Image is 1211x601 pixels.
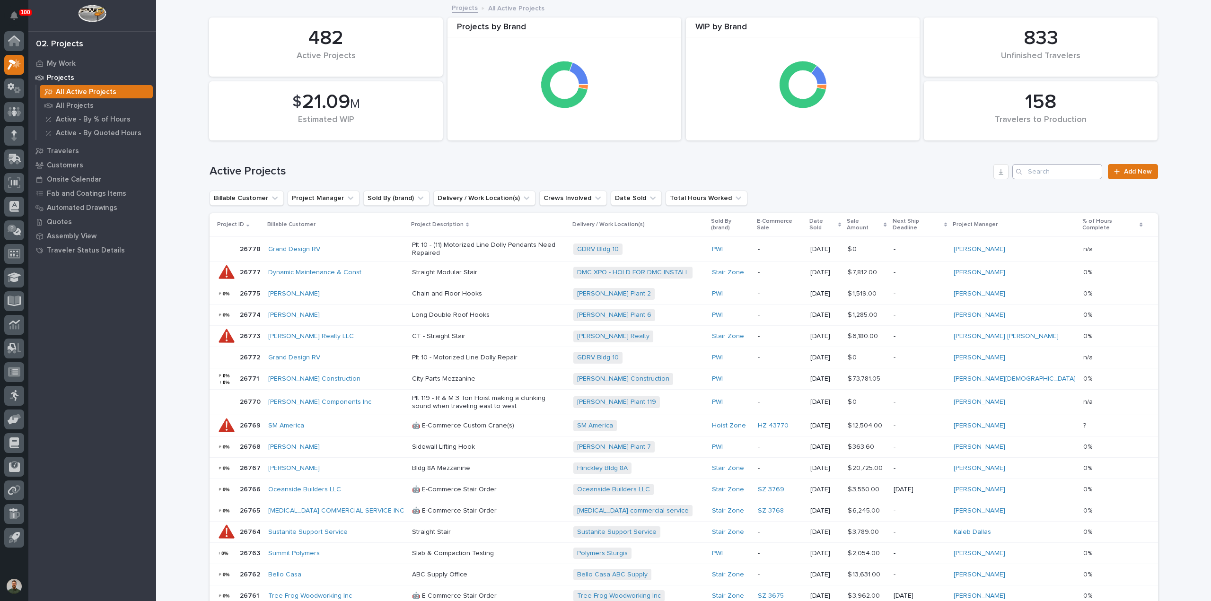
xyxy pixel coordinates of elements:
[240,462,263,472] p: 26767
[954,507,1005,515] a: [PERSON_NAME]
[758,486,784,494] a: SZ 3769
[712,354,723,362] a: PWI
[954,398,1005,406] a: [PERSON_NAME]
[210,347,1158,368] tr: 2677226772 Grand Design RV Plt 10 - Motorized Line Dolly RepairGDRV Bldg 10 PWI -[DATE]$ 0$ 0 -[P...
[47,175,102,184] p: Onsite Calendar
[848,309,879,319] p: $ 1,285.00
[210,262,1158,283] tr: 2677726777 Dynamic Maintenance & Const Straight Modular StairDMC XPO - HOLD FOR DMC INSTALL Stair...
[712,332,744,340] a: Stair Zone
[240,309,263,319] p: 26774
[810,290,840,298] p: [DATE]
[1083,462,1094,472] p: 0%
[758,269,803,277] p: -
[954,375,1076,383] a: [PERSON_NAME][DEMOGRAPHIC_DATA]
[412,422,566,430] p: 🤖 E-Commerce Custom Crane(s)
[712,486,744,494] a: Stair Zone
[810,464,840,472] p: [DATE]
[217,219,244,230] p: Project ID
[28,70,156,85] a: Projects
[894,269,946,277] p: -
[848,373,882,383] p: $ 73,781.05
[28,56,156,70] a: My Work
[954,290,1005,298] a: [PERSON_NAME]
[848,396,859,406] p: $ 0
[577,422,613,430] a: SM America
[954,592,1005,600] a: [PERSON_NAME]
[758,245,803,253] p: -
[848,352,859,362] p: $ 0
[36,126,156,139] a: Active - By Quoted Hours
[894,422,946,430] p: -
[210,415,1158,436] tr: 2676926769 SM America 🤖 E-Commerce Custom Crane(s)SM America Hoist Zone HZ 43770 [DATE]$ 12,504.0...
[954,528,991,536] a: Kaleb Dallas
[1083,244,1095,253] p: n/a
[1083,309,1094,319] p: 0%
[848,590,882,600] p: $ 3,962.00
[712,422,746,430] a: Hoist Zone
[448,22,681,38] div: Projects by Brand
[240,548,262,557] p: 26763
[210,500,1158,521] tr: 2676526765 [MEDICAL_DATA] COMMERCIAL SERVICE INC 🤖 E-Commerce Stair Order[MEDICAL_DATA] commercia...
[894,571,946,579] p: -
[4,6,24,26] button: Notifications
[577,592,661,600] a: Tree Frog Woodworking Inc
[810,592,840,600] p: [DATE]
[712,549,723,557] a: PWI
[28,186,156,200] a: Fab and Coatings Items
[577,486,650,494] a: Oceanside Builders LLC
[225,115,427,135] div: Estimated WIP
[666,191,747,206] button: Total Hours Worked
[1083,267,1094,277] p: 0%
[268,571,301,579] a: Bello Casa
[577,443,651,451] a: [PERSON_NAME] Plant 7
[47,204,117,212] p: Automated Drawings
[240,441,263,451] p: 26768
[810,422,840,430] p: [DATE]
[268,290,320,298] a: [PERSON_NAME]
[577,528,657,536] a: Sustanite Support Service
[758,528,803,536] p: -
[268,549,320,557] a: Summit Polymers
[577,311,651,319] a: [PERSON_NAME] Plant 6
[240,267,263,277] p: 26777
[894,486,946,494] p: [DATE]
[810,507,840,515] p: [DATE]
[894,443,946,451] p: -
[758,422,789,430] a: HZ 43770
[810,443,840,451] p: [DATE]
[56,88,116,96] p: All Active Projects
[288,191,360,206] button: Project Manager
[810,332,840,340] p: [DATE]
[758,354,803,362] p: -
[240,569,262,579] p: 26762
[412,549,566,557] p: Slab & Compaction Testing
[1083,331,1094,340] p: 0%
[758,549,803,557] p: -
[894,354,946,362] p: -
[810,571,840,579] p: [DATE]
[1082,216,1137,234] p: % of Hours Complete
[810,311,840,319] p: [DATE]
[28,144,156,158] a: Travelers
[210,542,1158,564] tr: 2676326763 Summit Polymers Slab & Compaction TestingPolymers Sturgis PWI -[DATE]$ 2,054.00$ 2,054...
[412,269,566,277] p: Straight Modular Stair
[210,479,1158,500] tr: 2676626766 Oceanside Builders LLC 🤖 E-Commerce Stair OrderOceanside Builders LLC Stair Zone SZ 37...
[411,219,464,230] p: Project Description
[350,98,360,110] span: M
[78,5,106,22] img: Workspace Logo
[758,592,784,600] a: SZ 3675
[210,305,1158,326] tr: 2677426774 [PERSON_NAME] Long Double Roof Hooks[PERSON_NAME] Plant 6 PWI -[DATE]$ 1,285.00$ 1,285...
[758,443,803,451] p: -
[210,191,284,206] button: Billable Customer
[712,398,723,406] a: PWI
[577,549,628,557] a: Polymers Sturgis
[225,51,427,71] div: Active Projects
[47,74,74,82] p: Projects
[712,290,723,298] a: PWI
[28,200,156,215] a: Automated Drawings
[1083,288,1094,298] p: 0%
[36,99,156,112] a: All Projects
[577,332,649,340] a: [PERSON_NAME] Realty
[810,354,840,362] p: [DATE]
[894,528,946,536] p: -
